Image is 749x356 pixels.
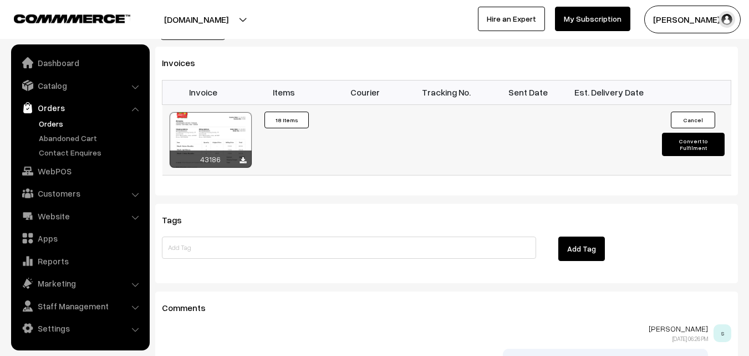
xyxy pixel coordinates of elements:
input: Add Tag [162,237,536,259]
button: Cancel [671,112,715,128]
a: Customers [14,183,146,203]
a: Catalog [14,76,146,96]
a: Contact Enquires [36,147,146,158]
button: 18 Items [264,112,309,128]
a: Reports [14,251,146,271]
a: Marketing [14,273,146,293]
th: Invoice [162,80,244,104]
th: Courier [325,80,406,104]
a: Orders [36,118,146,129]
button: Convert to Fulfilment [662,133,725,156]
th: Items [243,80,325,104]
th: Est. Delivery Date [568,80,650,104]
button: [PERSON_NAME] s… [644,6,741,33]
a: WebPOS [14,161,146,181]
p: [PERSON_NAME] [162,324,708,333]
button: Add Tag [558,237,605,261]
th: Sent Date [487,80,569,104]
span: Tags [162,214,195,225]
a: COMMMERCE [14,11,111,24]
span: [DATE] 06:26 PM [672,335,708,342]
img: COMMMERCE [14,14,130,23]
a: Orders [14,98,146,118]
button: [DOMAIN_NAME] [125,6,267,33]
th: Tracking No. [406,80,487,104]
a: My Subscription [555,7,630,31]
span: Invoices [162,57,208,68]
a: Hire an Expert [478,7,545,31]
a: Abandoned Cart [36,132,146,144]
a: Settings [14,318,146,338]
a: Dashboard [14,53,146,73]
img: user [719,11,735,28]
a: Staff Management [14,296,146,316]
a: Website [14,206,146,226]
span: Comments [162,302,219,313]
a: Apps [14,228,146,248]
span: s [714,324,731,342]
div: 43186 [170,151,252,168]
